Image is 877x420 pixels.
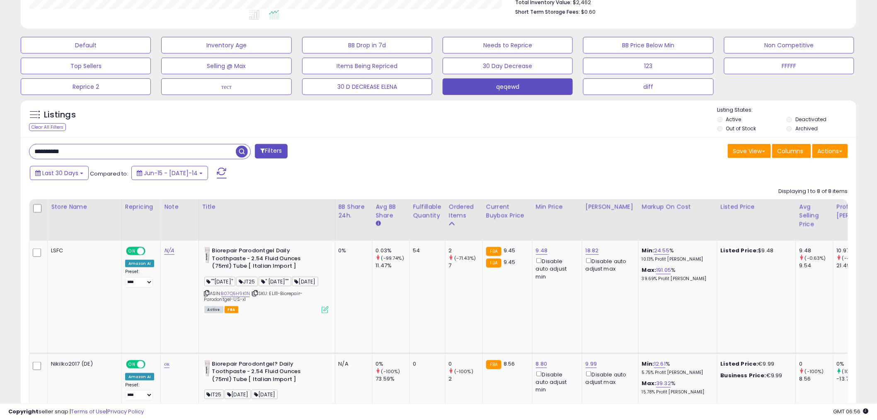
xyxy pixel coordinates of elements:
[656,266,671,274] a: 191.05
[642,247,711,262] div: %
[536,370,576,394] div: Disable auto adjust min
[125,269,154,288] div: Preset:
[724,58,854,74] button: FFFFF
[728,144,771,158] button: Save View
[252,390,278,399] span: [DATE]
[515,8,580,15] b: Short Term Storage Fees:
[449,262,482,269] div: 7
[30,166,89,180] button: Last 30 Days
[449,203,479,220] div: Ordered Items
[204,360,210,377] img: 41C0mIHpT2L._SL40_.jpg
[833,408,869,415] span: 2025-08-14 06:56 GMT
[654,360,666,368] a: 12.61
[125,203,157,211] div: Repricing
[107,408,144,415] a: Privacy Policy
[21,37,151,54] button: Default
[586,203,635,211] div: [PERSON_NAME]
[164,360,170,368] a: ок
[449,375,482,383] div: 2
[799,375,833,383] div: 8.56
[724,37,854,54] button: Non Competitive
[642,247,654,254] b: Min:
[449,247,482,254] div: 2
[212,247,313,272] b: Biorepair Parodontgel Daily Toothpaste - 2.54 Fluid Ounces (75ml) Tube [ Italian Import ]
[259,277,291,286] span: " [DATE]""
[536,256,576,281] div: Disable auto adjust min
[504,360,515,368] span: 8.56
[721,360,758,368] b: Listed Price:
[586,256,632,273] div: Disable auto adjust max
[164,203,195,211] div: Note
[42,169,78,177] span: Last 30 Days
[127,361,137,368] span: ON
[583,58,713,74] button: 123
[204,247,329,313] div: ASIN:
[443,58,573,74] button: 30 Day Decrease
[413,247,439,254] div: 54
[51,360,115,368] div: Nikilko2017 (DE)
[642,203,714,211] div: Markup on Cost
[144,169,198,177] span: Jun-15 - [DATE]-14
[642,360,654,368] b: Min:
[642,379,657,387] b: Max:
[583,78,713,95] button: diff
[642,360,711,376] div: %
[381,255,404,261] small: (-99.74%)
[642,380,711,395] div: %
[799,360,833,368] div: 0
[486,360,501,369] small: FBA
[376,262,409,269] div: 11.47%
[44,109,76,121] h5: Listings
[449,360,482,368] div: 0
[302,37,432,54] button: BB Drop in 7d
[642,389,711,395] p: 15.78% Profit [PERSON_NAME]
[721,247,758,254] b: Listed Price:
[536,203,579,211] div: Min Price
[292,277,318,286] span: [DATE]
[376,203,406,220] div: Avg BB Share
[21,78,151,95] button: Reprice 2
[717,106,856,114] p: Listing States:
[51,203,118,211] div: Store Name
[812,144,848,158] button: Actions
[144,361,157,368] span: OFF
[51,247,115,254] div: LSFC
[29,123,66,131] div: Clear All Filters
[302,58,432,74] button: Items Being Repriced
[161,37,291,54] button: Inventory Age
[486,247,501,256] small: FBA
[581,8,596,16] span: $0.60
[8,408,144,416] div: seller snap | |
[779,188,848,195] div: Displaying 1 to 8 of 8 items
[125,260,154,267] div: Amazon AI
[90,170,128,178] span: Compared to:
[164,247,174,255] a: N/A
[586,360,597,368] a: 9.99
[443,78,573,95] button: qeqewd
[799,247,833,254] div: 9.48
[376,247,409,254] div: 0.03%
[376,375,409,383] div: 73.59%
[504,247,516,254] span: 9.45
[799,203,830,229] div: Avg Selling Price
[376,220,381,227] small: Avg BB Share.
[642,256,711,262] p: 10.13% Profit [PERSON_NAME]
[805,255,826,261] small: (-0.63%)
[161,78,291,95] button: тест
[726,116,741,123] label: Active
[204,390,224,399] span: IT25
[127,248,137,255] span: ON
[842,368,859,375] small: (100%)
[454,368,473,375] small: (-100%)
[583,37,713,54] button: BB Price Below Min
[339,203,369,220] div: BB Share 24h.
[654,247,669,255] a: 24.55
[642,266,711,282] div: %
[842,255,865,261] small: (-48.95%)
[486,259,501,268] small: FBA
[805,368,824,375] small: (-100%)
[454,255,476,261] small: (-71.43%)
[21,58,151,74] button: Top Sellers
[536,360,548,368] a: 8.80
[778,147,804,155] span: Columns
